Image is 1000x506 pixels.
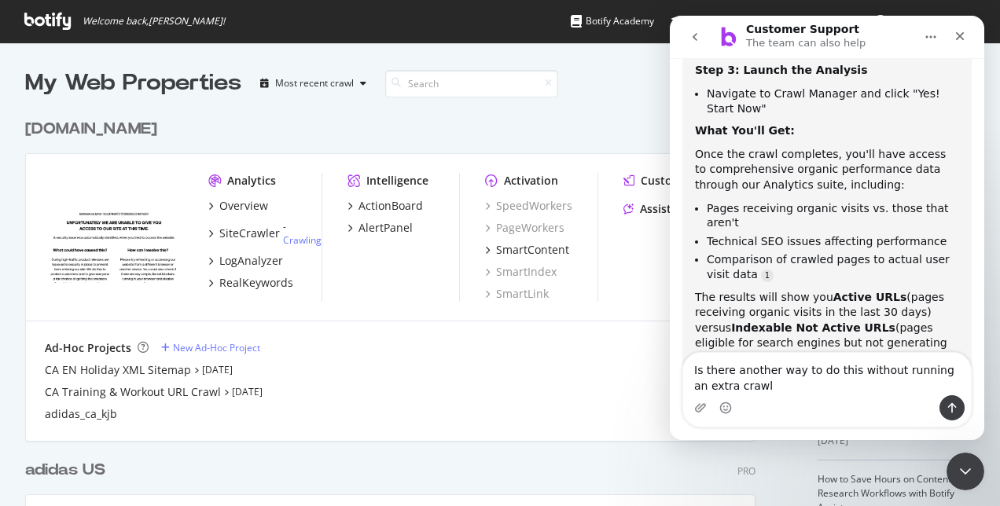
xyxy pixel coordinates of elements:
div: Activation [504,173,558,189]
a: Source reference 9275979: [91,254,104,266]
img: adidas.ca [45,173,183,283]
div: Once the crawl completes, you'll have access to comprehensive organic performance data through ou... [25,131,289,178]
div: The results will show you (pages receiving organic visits in the last 30 days) versus (pages elig... [25,274,289,367]
a: [DOMAIN_NAME] [25,118,164,141]
button: [PERSON_NAME] [862,9,992,34]
b: What You'll Get: [25,108,125,121]
a: [DATE] [202,363,233,376]
a: RealKeywords [208,275,293,291]
div: CustomReports [641,173,725,189]
div: SmartContent [496,242,569,258]
div: Botify Academy [571,13,654,29]
span: Welcome back, [PERSON_NAME] ! [83,15,225,27]
a: Crawling [283,233,322,247]
a: SpeedWorkers [485,198,572,214]
div: Ad-Hoc Projects [45,340,131,356]
div: RealKeywords [219,275,293,291]
div: My Web Properties [25,68,241,99]
b: Indexable Not Active URLs [61,306,226,318]
a: Assist [623,201,671,217]
b: Step 3: Launch the Analysis [25,48,198,60]
div: Pro [737,464,756,478]
button: Send a message… [270,379,295,405]
button: Emoji picker [50,386,62,398]
div: Organizations [781,13,862,29]
a: Overview [208,198,268,214]
li: Navigate to Crawl Manager and click "Yes! Start Now" [37,71,289,100]
a: SiteCrawler- Crawling [208,220,322,247]
a: [DATE] [232,385,263,398]
li: Pages receiving organic visits vs. those that aren't [37,185,289,214]
div: adidas US [25,459,105,482]
a: CustomReports [623,173,725,189]
div: AlertPanel [358,220,413,236]
div: ActionBoard [358,198,423,214]
a: SmartContent [485,242,569,258]
div: Knowledge Base [671,13,763,29]
div: New Ad-Hoc Project [173,341,260,354]
iframe: Intercom live chat [947,453,984,490]
div: SiteCrawler [219,225,280,241]
iframe: Intercom live chat [670,16,984,440]
b: Active URLs [164,275,237,288]
a: ActionBoard [347,198,423,214]
a: LogAnalyzer [208,253,283,269]
a: adidas_ca_kjb [45,406,117,422]
div: LogAnalyzer [219,253,283,269]
div: - [283,220,322,247]
a: CA Training & Workout URL Crawl [45,384,221,400]
div: [DATE] [818,434,975,448]
div: Overview [219,198,268,214]
div: Assist [640,201,671,217]
a: SmartLink [485,286,549,302]
textarea: Message… [13,337,301,379]
a: adidas US [25,459,112,482]
span: Erika Ambriz [893,14,967,27]
li: Technical SEO issues affecting performance [37,218,289,233]
div: Most recent crawl [275,79,354,88]
input: Search [385,70,558,97]
a: PageWorkers [485,220,564,236]
a: AlertPanel [347,220,413,236]
div: Analytics [227,173,276,189]
a: New Ad-Hoc Project [161,341,260,354]
li: Comparison of crawled pages to actual user visit data [37,236,289,266]
a: SmartIndex [485,264,557,280]
button: Most recent crawl [254,71,373,96]
div: Intelligence [366,173,428,189]
div: [DOMAIN_NAME] [25,118,157,141]
a: CA EN Holiday XML Sitemap [45,362,191,378]
button: Upload attachment [24,386,37,398]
